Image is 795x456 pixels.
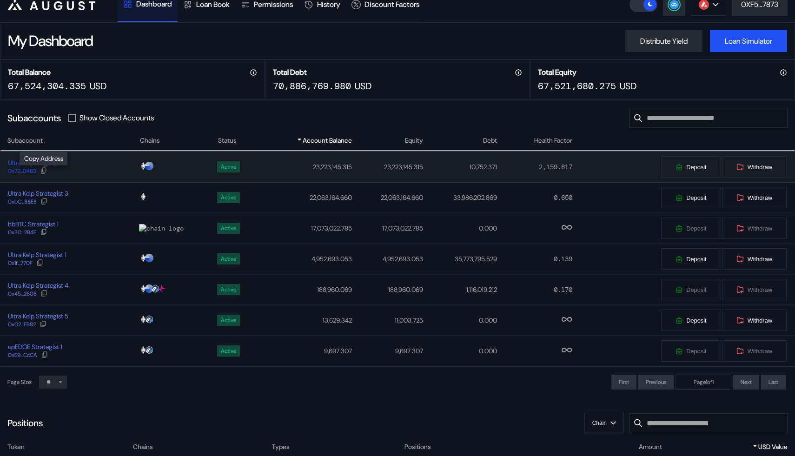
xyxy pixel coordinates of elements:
[661,340,721,362] button: Deposit
[352,274,424,305] td: 188,960.069
[733,375,759,390] button: Next
[748,194,772,201] span: Withdraw
[139,284,147,293] img: chain logo
[139,224,184,232] img: chain logo
[722,309,787,331] button: Withdraw
[592,420,607,426] span: Chain
[661,156,721,178] button: Deposit
[748,225,772,232] span: Withdraw
[424,336,497,366] td: 0.000
[611,375,636,390] button: First
[497,182,573,213] td: 0.650
[584,412,624,434] button: Chain
[686,317,706,324] span: Deposit
[8,291,37,297] div: 0x45...2608
[352,152,424,182] td: 23,223,145.315
[139,192,147,201] img: chain logo
[404,442,431,452] span: Positions
[221,194,236,201] div: Active
[259,336,352,366] td: 9,697.307
[748,286,772,293] span: Withdraw
[352,182,424,213] td: 22,063,164.660
[625,30,702,52] button: Distribute Yield
[640,36,688,46] div: Distribute Yield
[710,30,787,52] button: Loan Simulator
[221,256,236,262] div: Active
[133,442,153,452] span: Chains
[405,136,423,145] span: Equity
[538,67,576,77] h2: Total Equity
[7,417,43,429] div: Positions
[221,317,236,324] div: Active
[259,274,352,305] td: 188,960.069
[748,317,772,324] span: Withdraw
[259,213,352,244] td: 17,073,022.785
[139,162,147,170] img: chain logo
[722,278,787,301] button: Withdraw
[661,278,721,301] button: Deposit
[686,164,706,171] span: Deposit
[768,378,778,386] span: Last
[761,375,786,390] button: Last
[352,244,424,274] td: 4,952,693.053
[259,152,352,182] td: 23,223,145.315
[151,284,159,293] img: chain logo
[221,348,236,354] div: Active
[748,164,772,171] span: Withdraw
[8,67,51,77] h2: Total Balance
[273,80,351,92] div: 70,886,769.980
[352,336,424,366] td: 9,697.307
[221,225,236,231] div: Active
[661,248,721,270] button: Deposit
[424,244,497,274] td: 35,773,795.529
[619,378,629,386] span: First
[497,152,573,182] td: 2,159.817
[424,305,497,336] td: 0.000
[8,281,68,290] div: Ultra Kelp Strategist 4
[424,152,497,182] td: 10,752.371
[661,217,721,239] button: Deposit
[722,186,787,209] button: Withdraw
[139,254,147,262] img: chain logo
[748,256,772,263] span: Withdraw
[722,248,787,270] button: Withdraw
[145,254,153,262] img: chain logo
[686,225,706,232] span: Deposit
[272,442,290,452] span: Types
[8,220,59,228] div: hbBTC Strategist 1
[8,321,36,328] div: 0x02...FB82
[8,80,86,92] div: 67,524,304.335
[20,152,67,165] div: Copy Address
[8,198,37,205] div: 0xbC...36E3
[722,340,787,362] button: Withdraw
[218,136,237,145] span: Status
[8,31,93,51] div: My Dashboard
[483,136,497,145] span: Debt
[8,229,36,236] div: 0x30...2B4E
[8,312,68,320] div: Ultra Kelp Strategist 5
[8,189,68,198] div: Ultra Kelp Strategist 3
[424,274,497,305] td: 1,116,019.212
[497,274,573,305] td: 0.170
[145,162,153,170] img: chain logo
[140,136,160,145] span: Chains
[7,112,61,124] div: Subaccounts
[8,343,62,351] div: upEDGE Strategist 1
[259,182,352,213] td: 22,063,164.660
[686,286,706,293] span: Deposit
[661,186,721,209] button: Deposit
[686,256,706,263] span: Deposit
[145,284,153,293] img: chain logo
[8,352,37,358] div: 0xE9...CcCA
[145,346,153,354] img: chain logo
[221,286,236,293] div: Active
[722,156,787,178] button: Withdraw
[221,164,236,170] div: Active
[259,244,352,274] td: 4,952,693.053
[748,348,772,355] span: Withdraw
[90,80,106,92] div: USD
[7,378,32,386] div: Page Size:
[8,251,66,259] div: Ultra Kelp Strategist 1
[8,159,68,167] div: Ultra Kelp Strategist 2
[694,378,714,386] span: Page 1 of 1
